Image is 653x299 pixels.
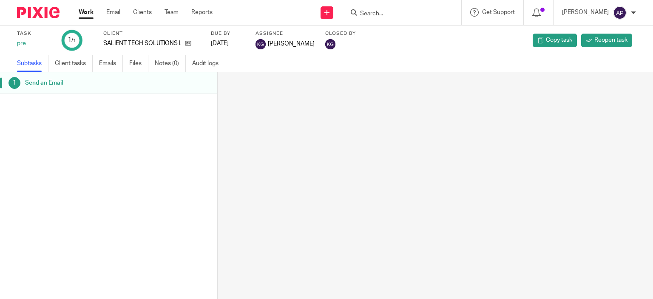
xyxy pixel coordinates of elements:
div: 1 [9,77,20,89]
h1: Send an Email [25,77,148,89]
a: Email [106,8,120,17]
label: Client [103,30,200,37]
a: Work [79,8,94,17]
img: Pixie [17,7,60,18]
div: 1 [68,35,76,45]
input: Search [359,10,436,18]
i: Open client page [185,40,191,46]
div: [DATE] [211,39,245,48]
div: pre [17,39,51,48]
label: Due by [211,30,245,37]
img: Kithmi Gunawardhana [256,39,266,49]
a: Reopen task [581,34,632,47]
span: Copy task [546,36,572,44]
a: Emails [99,55,123,72]
a: Copy task [533,34,577,47]
label: Task [17,30,51,37]
span: [PERSON_NAME] [268,40,315,48]
span: Get Support [482,9,515,15]
small: /1 [71,38,76,43]
img: Kithmi Gunawardhana [325,39,335,49]
a: Reports [191,8,213,17]
span: Reopen task [594,36,627,44]
a: Client tasks [55,55,93,72]
p: [PERSON_NAME] [562,8,609,17]
p: SALIENT TECH SOLUTIONS LTD [103,39,181,48]
a: Subtasks [17,55,48,72]
a: Notes (0) [155,55,186,72]
label: Closed by [325,30,356,37]
a: Clients [133,8,152,17]
img: svg%3E [613,6,627,20]
label: Assignee [256,30,315,37]
a: Audit logs [192,55,225,72]
a: Team [165,8,179,17]
a: Files [129,55,148,72]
